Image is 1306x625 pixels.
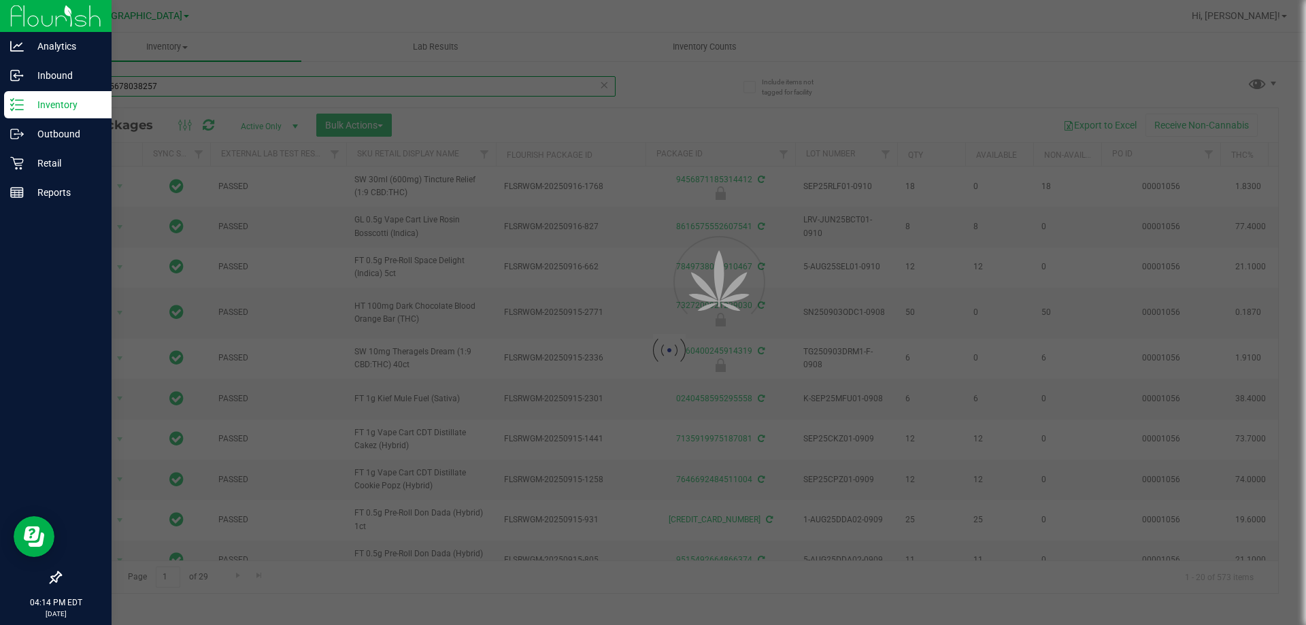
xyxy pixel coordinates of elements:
[10,186,24,199] inline-svg: Reports
[6,609,105,619] p: [DATE]
[10,69,24,82] inline-svg: Inbound
[24,155,105,171] p: Retail
[10,127,24,141] inline-svg: Outbound
[10,156,24,170] inline-svg: Retail
[14,516,54,557] iframe: Resource center
[24,38,105,54] p: Analytics
[10,98,24,112] inline-svg: Inventory
[24,126,105,142] p: Outbound
[6,596,105,609] p: 04:14 PM EDT
[24,67,105,84] p: Inbound
[24,184,105,201] p: Reports
[24,97,105,113] p: Inventory
[10,39,24,53] inline-svg: Analytics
